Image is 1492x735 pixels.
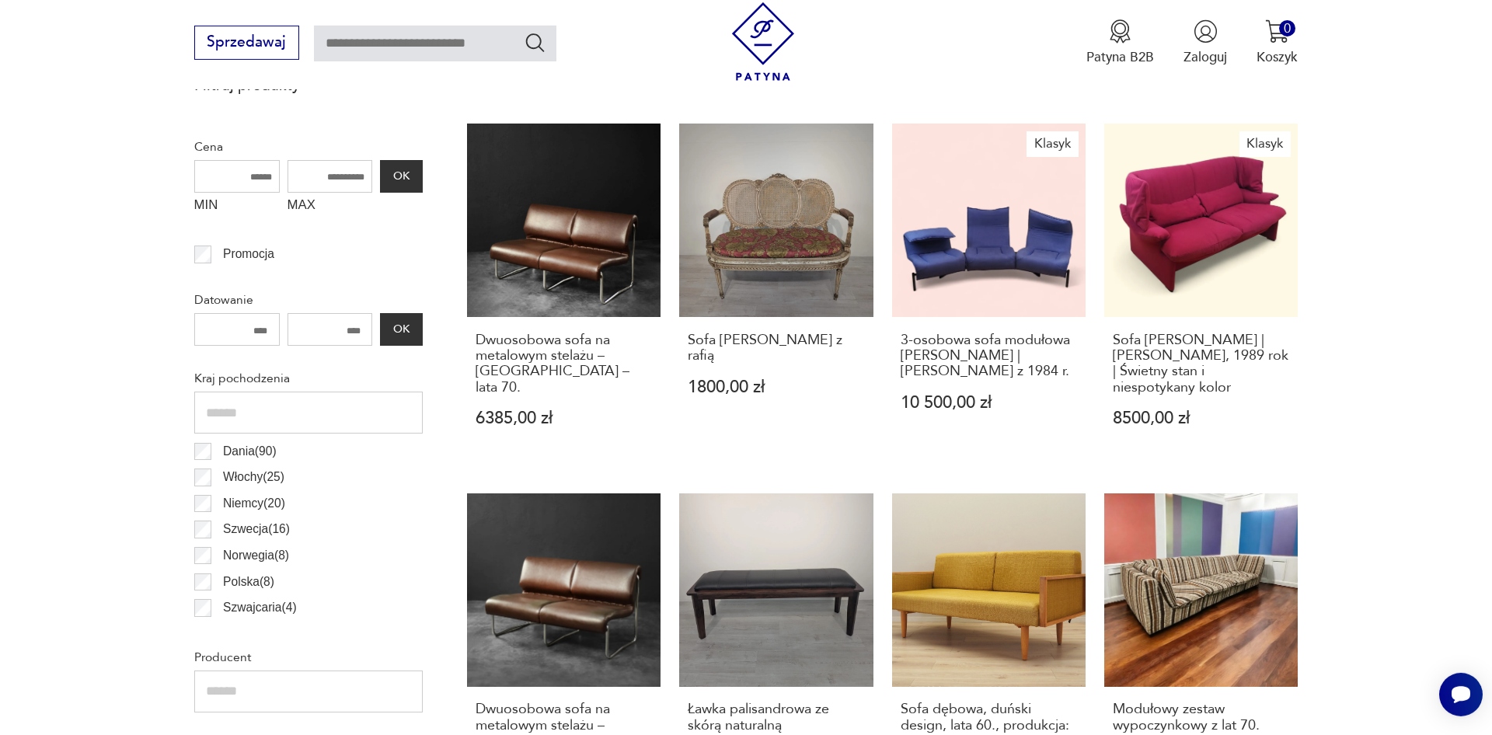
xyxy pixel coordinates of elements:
img: Ikonka użytkownika [1194,19,1218,44]
p: 8500,00 zł [1113,410,1290,427]
h3: Sofa [PERSON_NAME] | [PERSON_NAME], 1989 rok | Świetny stan i niespotykany kolor [1113,333,1290,396]
p: Datowanie [194,290,423,310]
button: Sprzedawaj [194,26,299,60]
img: Ikona koszyka [1265,19,1289,44]
h3: 3-osobowa sofa modułowa [PERSON_NAME] | [PERSON_NAME] z 1984 r. [901,333,1078,380]
p: 1800,00 zł [688,379,865,395]
a: Klasyk3-osobowa sofa modułowa Cassina Veranda | Vico Magistretti z 1984 r.3-osobowa sofa modułowa... [892,124,1086,463]
p: Norwegia ( 8 ) [223,545,289,566]
label: MIN [194,193,280,222]
p: 10 500,00 zł [901,395,1078,411]
a: Ikona medaluPatyna B2B [1086,19,1154,66]
h3: Ławka palisandrowa ze skórą naturalną [688,702,865,733]
a: Sofa Ludwik XVI z rafiąSofa [PERSON_NAME] z rafią1800,00 zł [679,124,873,463]
p: Czechosłowacja ( 3 ) [223,624,326,644]
p: Polska ( 8 ) [223,572,274,592]
button: Szukaj [524,31,546,54]
button: OK [380,160,422,193]
h3: Dwuosobowa sofa na metalowym stelażu – [GEOGRAPHIC_DATA] – lata 70. [476,333,653,396]
label: MAX [288,193,373,222]
p: Promocja [223,244,274,264]
p: Niemcy ( 20 ) [223,493,285,514]
h3: Sofa [PERSON_NAME] z rafią [688,333,865,364]
p: Kraj pochodzenia [194,368,423,388]
h3: Modułowy zestaw wypoczynkowy z lat 70. [1113,702,1290,733]
p: Zaloguj [1183,48,1227,66]
p: 6385,00 zł [476,410,653,427]
p: Cena [194,137,423,157]
img: Patyna - sklep z meblami i dekoracjami vintage [724,2,803,81]
p: Koszyk [1257,48,1298,66]
a: Dwuosobowa sofa na metalowym stelażu – Niemcy – lata 70.Dwuosobowa sofa na metalowym stelażu – [G... [467,124,661,463]
p: Szwecja ( 16 ) [223,519,290,539]
button: OK [380,313,422,346]
button: Zaloguj [1183,19,1227,66]
a: Sprzedawaj [194,37,299,50]
button: Patyna B2B [1086,19,1154,66]
iframe: Smartsupp widget button [1439,673,1483,716]
p: Włochy ( 25 ) [223,467,284,487]
p: Szwajcaria ( 4 ) [223,597,297,618]
a: KlasykSofa Cassina Portovenere | Vico Magistretti, 1989 rok | Świetny stan i niespotykany kolorSo... [1104,124,1298,463]
p: Dania ( 90 ) [223,441,277,462]
button: 0Koszyk [1257,19,1298,66]
div: 0 [1279,20,1295,37]
img: Ikona medalu [1108,19,1132,44]
p: Patyna B2B [1086,48,1154,66]
p: Producent [194,647,423,667]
